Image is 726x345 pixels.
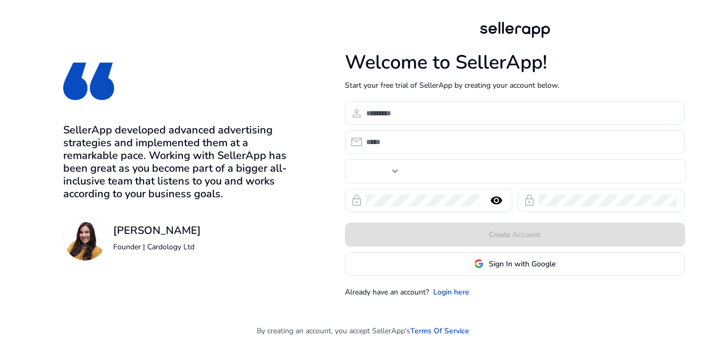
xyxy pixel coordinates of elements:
[113,241,201,253] p: Founder | Cardology Ltd
[350,136,363,148] span: email
[345,80,685,91] p: Start your free trial of SellerApp by creating your account below.
[523,194,536,207] span: lock
[474,259,484,268] img: google-logo.svg
[113,224,201,237] h3: [PERSON_NAME]
[489,258,555,270] span: Sign In with Google
[345,287,429,298] p: Already have an account?
[345,252,685,276] button: Sign In with Google
[350,194,363,207] span: lock
[433,287,469,298] a: Login here
[484,194,509,207] mat-icon: remove_red_eye
[345,51,685,74] h1: Welcome to SellerApp!
[410,325,469,336] a: Terms Of Service
[63,124,290,200] h3: SellerApp developed advanced advertising strategies and implemented them at a remarkable pace. Wo...
[350,107,363,120] span: person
